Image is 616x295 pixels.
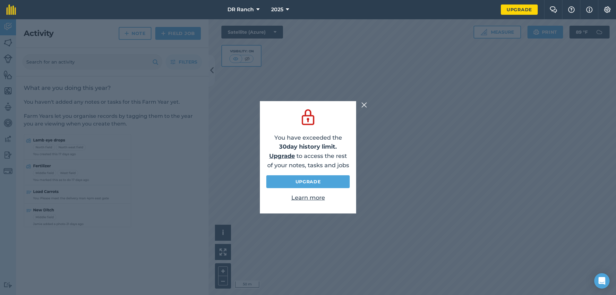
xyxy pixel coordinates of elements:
[271,6,283,13] span: 2025
[266,133,350,152] p: You have exceeded the
[266,152,350,170] p: to access the rest of your notes, tasks and jobs
[6,4,16,15] img: fieldmargin Logo
[501,4,538,15] a: Upgrade
[594,273,610,289] div: Open Intercom Messenger
[361,101,367,109] img: svg+xml;base64,PHN2ZyB4bWxucz0iaHR0cDovL3d3dy53My5vcmcvMjAwMC9zdmciIHdpZHRoPSIyMiIgaGVpZ2h0PSIzMC...
[568,6,575,13] img: A question mark icon
[269,152,295,160] a: Upgrade
[291,194,325,201] a: Learn more
[299,108,317,127] img: svg+xml;base64,PD94bWwgdmVyc2lvbj0iMS4wIiBlbmNvZGluZz0idXRmLTgiPz4KPCEtLSBHZW5lcmF0b3I6IEFkb2JlIE...
[586,6,593,13] img: svg+xml;base64,PHN2ZyB4bWxucz0iaHR0cDovL3d3dy53My5vcmcvMjAwMC9zdmciIHdpZHRoPSIxNyIgaGVpZ2h0PSIxNy...
[266,175,350,188] a: Upgrade
[279,143,337,150] strong: 30 day history limit.
[227,6,254,13] span: DR Ranch
[603,6,611,13] img: A cog icon
[550,6,557,13] img: Two speech bubbles overlapping with the left bubble in the forefront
